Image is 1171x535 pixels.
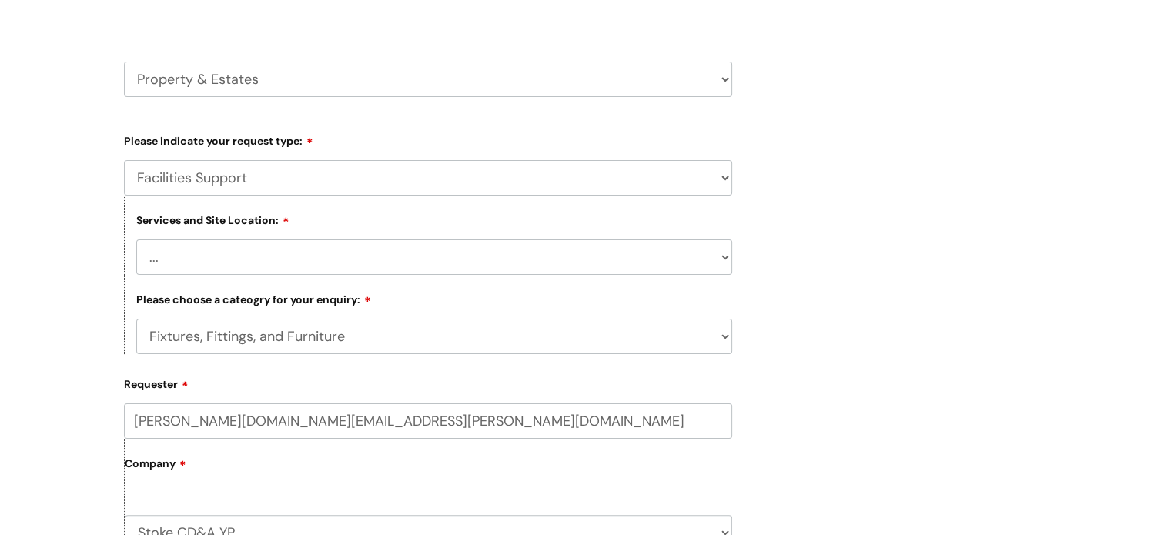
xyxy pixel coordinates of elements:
[124,373,732,391] label: Requester
[136,291,371,306] label: Please choose a cateogry for your enquiry:
[124,403,732,439] input: Email
[124,129,732,148] label: Please indicate your request type:
[125,452,732,487] label: Company
[136,212,289,227] label: Services and Site Location:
